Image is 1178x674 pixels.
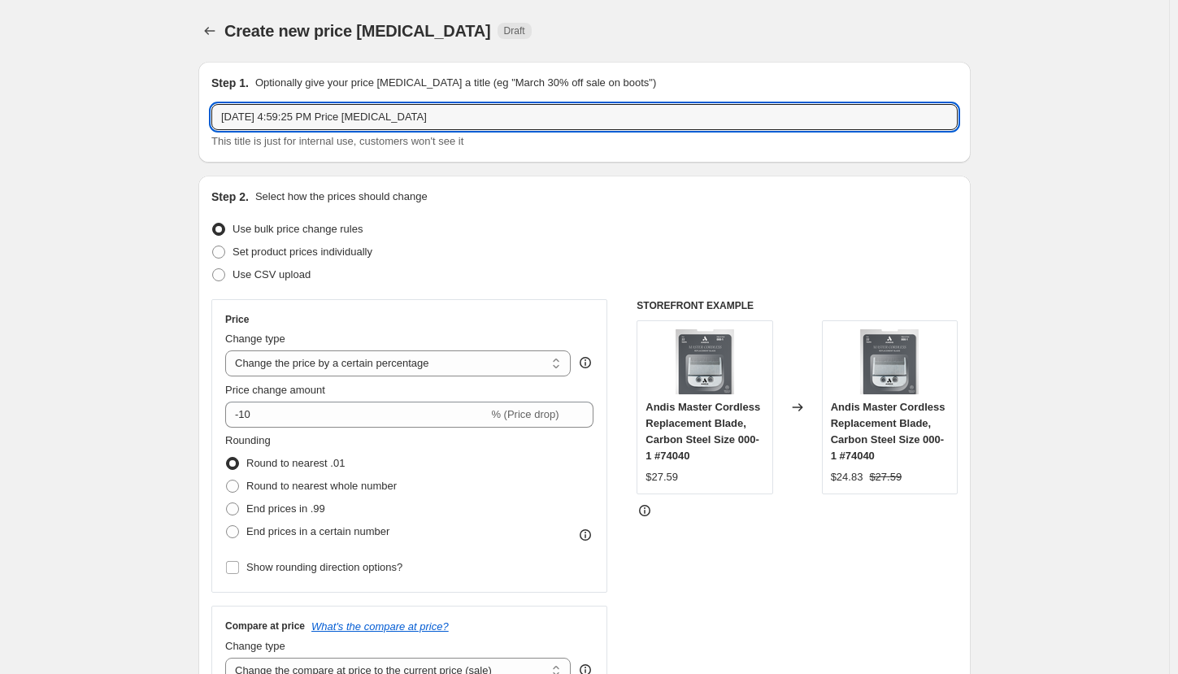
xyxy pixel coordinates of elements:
span: End prices in a certain number [246,525,389,537]
span: Use CSV upload [233,268,311,280]
img: 74040-carbon-steel-replacement-blade-mlc-package-front_80x.png [672,329,737,394]
div: $27.59 [646,469,678,485]
span: Rounding [225,434,271,446]
span: End prices in .99 [246,502,325,515]
span: Andis Master Cordless Replacement Blade, Carbon Steel Size 000-1 #74040 [831,401,945,462]
p: Select how the prices should change [255,189,428,205]
input: -15 [225,402,488,428]
div: $24.83 [831,469,863,485]
h3: Price [225,313,249,326]
h6: STOREFRONT EXAMPLE [637,299,958,312]
span: Use bulk price change rules [233,223,363,235]
span: Change type [225,640,285,652]
h2: Step 1. [211,75,249,91]
span: Price change amount [225,384,325,396]
span: Create new price [MEDICAL_DATA] [224,22,491,40]
button: What's the compare at price? [311,620,449,633]
h3: Compare at price [225,620,305,633]
span: Andis Master Cordless Replacement Blade, Carbon Steel Size 000-1 #74040 [646,401,760,462]
span: % (Price drop) [491,408,559,420]
span: This title is just for internal use, customers won't see it [211,135,463,147]
span: Draft [504,24,525,37]
input: 30% off holiday sale [211,104,958,130]
h2: Step 2. [211,189,249,205]
span: Change type [225,333,285,345]
button: Price change jobs [198,20,221,42]
span: Set product prices individually [233,246,372,258]
span: Round to nearest whole number [246,480,397,492]
span: Show rounding direction options? [246,561,402,573]
strike: $27.59 [869,469,902,485]
div: help [577,354,593,371]
span: Round to nearest .01 [246,457,345,469]
img: 74040-carbon-steel-replacement-blade-mlc-package-front_80x.png [857,329,922,394]
p: Optionally give your price [MEDICAL_DATA] a title (eg "March 30% off sale on boots") [255,75,656,91]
